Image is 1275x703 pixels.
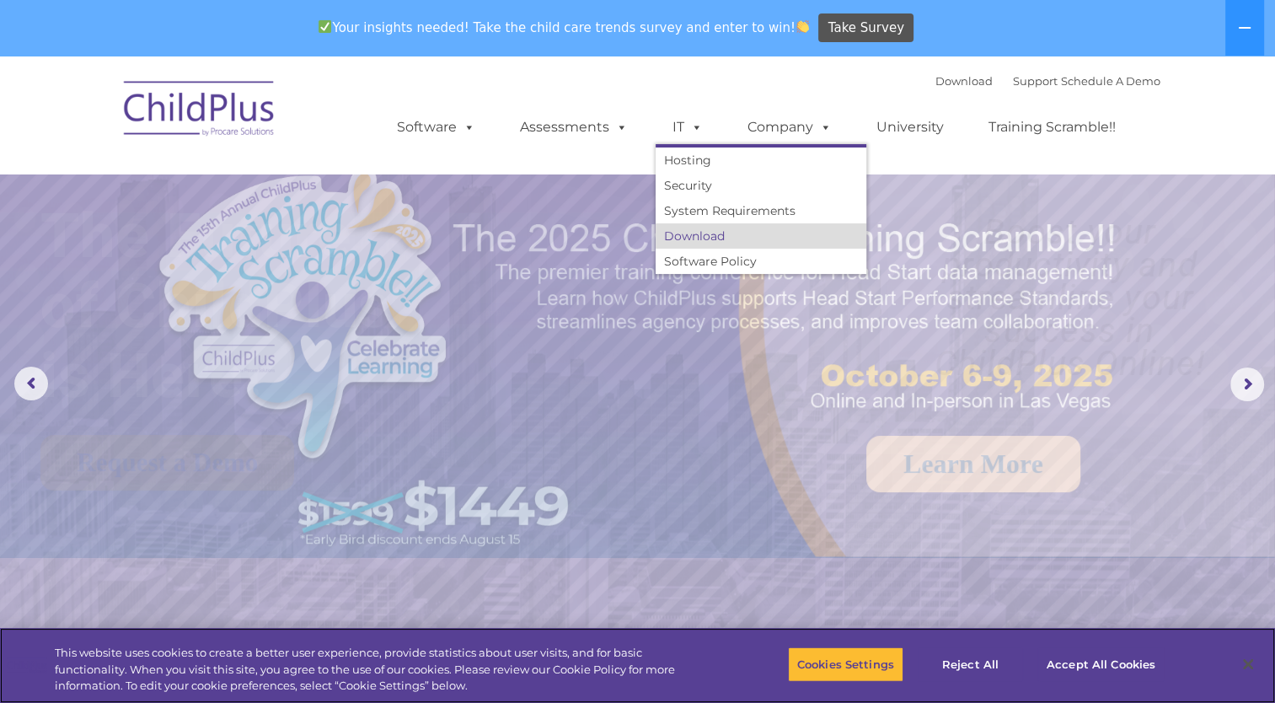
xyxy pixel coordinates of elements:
span: Phone number [234,180,306,193]
span: Your insights needed! Take the child care trends survey and enter to win! [312,11,817,44]
rs-layer: The Future of ChildPlus is Here! [40,201,447,411]
button: Reject All [918,647,1023,682]
a: Company [731,110,849,144]
img: 👏 [796,20,809,33]
span: Last name [234,111,286,124]
span: Take Survey [828,13,904,43]
a: IT [656,110,720,144]
a: Request a Demo [40,435,294,491]
a: Support [1013,74,1058,88]
button: Close [1229,646,1267,683]
font: | [935,74,1160,88]
a: Training Scramble!! [972,110,1133,144]
img: ChildPlus by Procare Solutions [115,69,284,153]
a: Software [380,110,492,144]
a: University [860,110,961,144]
a: System Requirements [656,198,866,223]
div: This website uses cookies to create a better user experience, provide statistics about user visit... [55,645,701,695]
a: Hosting [656,148,866,173]
button: Accept All Cookies [1037,647,1165,682]
a: Assessments [503,110,645,144]
a: Software Policy [656,249,866,274]
a: Schedule A Demo [1061,74,1160,88]
rs-layer: Boost your productivity and streamline your success in ChildPlus Online! [881,216,1259,380]
a: Take Survey [818,13,913,43]
button: Cookies Settings [788,647,903,682]
img: ✅ [319,20,331,33]
a: Security [656,173,866,198]
a: Download [935,74,993,88]
a: Download [656,223,866,249]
